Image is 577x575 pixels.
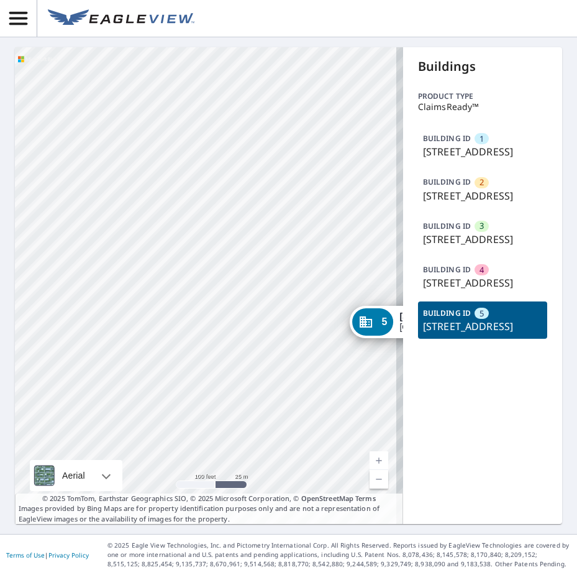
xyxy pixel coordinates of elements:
p: | [6,551,89,559]
a: OpenStreetMap [301,494,353,503]
span: 5 [479,308,484,320]
p: ClaimsReady™ [418,102,547,112]
p: BUILDING ID [423,133,471,144]
p: [STREET_ADDRESS] [423,319,542,334]
div: Dropped pin, building 5, Commercial property, 692 County Road 189 Gainesville, TX 76240 [350,306,499,344]
p: [STREET_ADDRESS] [423,275,542,290]
p: BUILDING ID [423,264,471,275]
div: [GEOGRAPHIC_DATA] [399,311,490,333]
a: Current Level 18, Zoom In [370,451,388,470]
span: 4 [479,264,484,276]
p: BUILDING ID [423,308,471,318]
div: Aerial [58,460,89,491]
p: [STREET_ADDRESS] [423,188,542,203]
p: Product type [418,91,547,102]
p: Buildings [418,57,547,76]
p: BUILDING ID [423,221,471,231]
span: 2 [479,177,484,188]
span: 5 [381,317,387,326]
div: Aerial [30,460,122,491]
p: BUILDING ID [423,177,471,187]
a: Current Level 18, Zoom Out [370,470,388,489]
a: Terms of Use [6,551,45,559]
p: © 2025 Eagle View Technologies, Inc. and Pictometry International Corp. All Rights Reserved. Repo... [107,541,571,569]
p: [STREET_ADDRESS] [423,144,542,159]
span: 3 [479,220,484,232]
span: 1 [479,133,484,145]
a: Terms [355,494,376,503]
img: EV Logo [48,9,194,28]
p: [STREET_ADDRESS] [423,232,542,247]
span: © 2025 TomTom, Earthstar Geographics SIO, © 2025 Microsoft Corporation, © [42,494,376,504]
div: Dropped pin, building 1, Commercial property, 692 County Road 189 Gainesville, TX 76240 [402,297,448,336]
a: Privacy Policy [48,551,89,559]
p: Images provided by Bing Maps are for property identification purposes only and are not a represen... [15,494,403,525]
strong: [STREET_ADDRESS] [399,311,487,321]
